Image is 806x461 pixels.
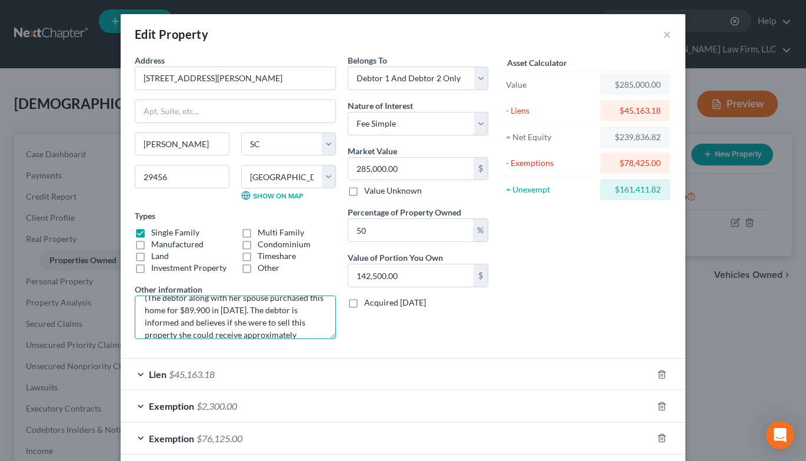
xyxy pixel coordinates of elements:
label: Value Unknown [364,185,422,197]
span: $2,300.00 [196,400,237,412]
label: Percentage of Property Owned [348,206,461,218]
button: × [663,27,671,41]
label: Multi Family [258,227,304,238]
div: $ [474,264,488,287]
label: Timeshare [258,250,296,262]
span: $76,125.00 [196,433,242,444]
label: Single Family [151,227,199,238]
input: Apt, Suite, etc... [135,100,335,122]
div: $161,411.82 [610,184,661,195]
label: Other [258,262,279,274]
div: $78,425.00 [610,157,661,169]
label: Market Value [348,145,397,157]
input: Enter city... [135,133,229,155]
input: 0.00 [348,158,474,180]
div: % [473,219,488,241]
div: $239,836.82 [610,131,661,143]
label: Land [151,250,169,262]
div: Open Intercom Messenger [766,421,794,449]
div: $ [474,158,488,180]
span: $45,163.18 [169,369,215,380]
div: = Unexempt [506,184,595,195]
div: - Exemptions [506,157,595,169]
label: Asset Calculator [507,57,567,69]
div: Value [506,79,595,91]
input: Enter address... [135,67,335,89]
input: Enter zip... [135,165,229,188]
input: 0.00 [348,264,474,287]
label: Value of Portion You Own [348,251,443,264]
span: Lien [149,369,166,380]
a: Show on Map [241,191,303,200]
div: $285,000.00 [610,79,661,91]
span: Exemption [149,433,194,444]
label: Investment Property [151,262,227,274]
div: $45,163.18 [610,105,661,117]
label: Manufactured [151,238,204,250]
span: Exemption [149,400,194,412]
label: Acquired [DATE] [364,297,426,309]
span: Address [135,55,165,65]
div: Edit Property [135,26,208,42]
label: Types [135,210,155,222]
div: = Net Equity [506,131,595,143]
label: Other information [135,283,202,296]
span: Belongs To [348,55,387,65]
div: - Liens [506,105,595,117]
label: Nature of Interest [348,100,413,112]
input: 0.00 [348,219,473,241]
label: Condominium [258,238,311,250]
